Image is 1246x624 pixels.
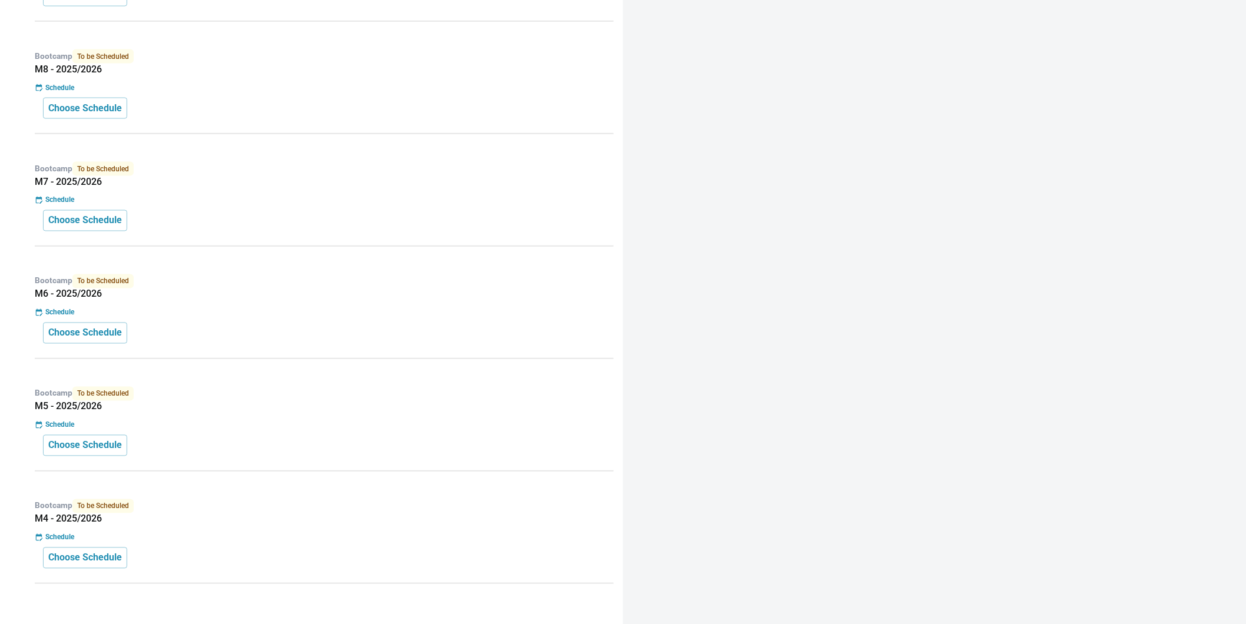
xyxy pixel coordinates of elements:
[35,176,614,188] h5: M7 - 2025/2026
[43,323,127,344] button: Choose Schedule
[72,499,134,513] span: To be Scheduled
[45,532,74,543] p: Schedule
[35,288,614,300] h5: M6 - 2025/2026
[72,274,134,288] span: To be Scheduled
[43,98,127,119] button: Choose Schedule
[35,387,614,401] p: Bootcamp
[45,82,74,93] p: Schedule
[48,101,122,115] p: Choose Schedule
[35,162,614,176] p: Bootcamp
[45,195,74,205] p: Schedule
[35,64,614,75] h5: M8 - 2025/2026
[72,387,134,401] span: To be Scheduled
[45,420,74,430] p: Schedule
[43,547,127,569] button: Choose Schedule
[48,214,122,228] p: Choose Schedule
[48,326,122,340] p: Choose Schedule
[43,435,127,456] button: Choose Schedule
[72,162,134,176] span: To be Scheduled
[35,499,614,513] p: Bootcamp
[48,439,122,453] p: Choose Schedule
[43,210,127,231] button: Choose Schedule
[48,551,122,565] p: Choose Schedule
[35,513,614,525] h5: M4 - 2025/2026
[35,274,614,288] p: Bootcamp
[72,49,134,64] span: To be Scheduled
[35,49,614,64] p: Bootcamp
[35,401,614,413] h5: M5 - 2025/2026
[45,307,74,318] p: Schedule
